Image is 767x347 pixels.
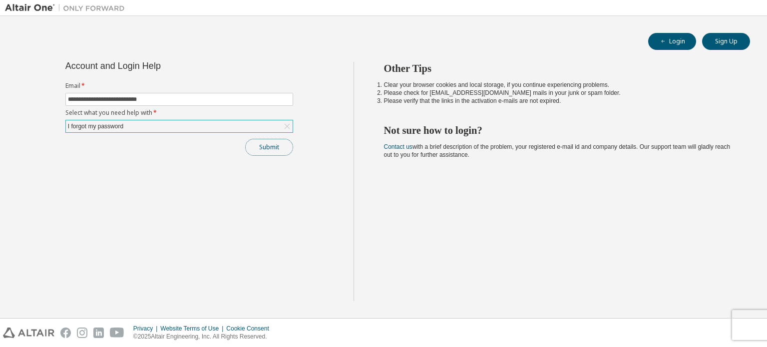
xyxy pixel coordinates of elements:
[702,33,750,50] button: Sign Up
[384,143,731,158] span: with a brief description of the problem, your registered e-mail id and company details. Our suppo...
[66,121,125,132] div: I forgot my password
[133,333,275,341] p: © 2025 Altair Engineering, Inc. All Rights Reserved.
[5,3,130,13] img: Altair One
[648,33,696,50] button: Login
[245,139,293,156] button: Submit
[384,143,412,150] a: Contact us
[384,124,733,137] h2: Not sure how to login?
[226,325,275,333] div: Cookie Consent
[60,328,71,338] img: facebook.svg
[384,81,733,89] li: Clear your browser cookies and local storage, if you continue experiencing problems.
[384,97,733,105] li: Please verify that the links in the activation e-mails are not expired.
[3,328,54,338] img: altair_logo.svg
[160,325,226,333] div: Website Terms of Use
[65,82,293,90] label: Email
[93,328,104,338] img: linkedin.svg
[384,62,733,75] h2: Other Tips
[110,328,124,338] img: youtube.svg
[133,325,160,333] div: Privacy
[384,89,733,97] li: Please check for [EMAIL_ADDRESS][DOMAIN_NAME] mails in your junk or spam folder.
[77,328,87,338] img: instagram.svg
[66,120,293,132] div: I forgot my password
[65,109,293,117] label: Select what you need help with
[65,62,248,70] div: Account and Login Help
